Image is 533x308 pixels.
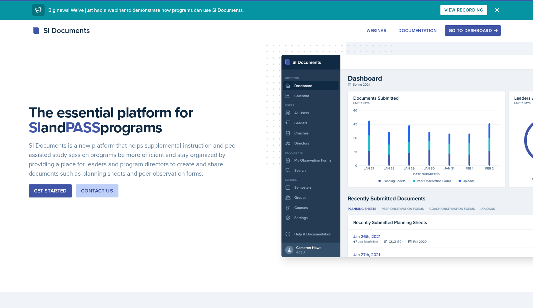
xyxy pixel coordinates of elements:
[449,28,497,33] div: Go to Dashboard
[76,184,118,197] button: Contact Us
[445,25,501,36] button: Go to Dashboard
[363,25,391,36] button: Webinar
[398,28,437,33] div: Documentation
[367,28,387,33] div: Webinar
[48,7,244,13] span: Big news! We've just had a webinar to demonstrate how programs can use SI Documents.
[32,25,90,36] div: SI Documents
[394,25,441,36] button: Documentation
[29,184,72,197] button: Get Started
[440,5,487,15] button: View Recording
[444,7,483,12] div: View Recording
[34,187,67,195] div: Get Started
[81,187,113,195] div: Contact Us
